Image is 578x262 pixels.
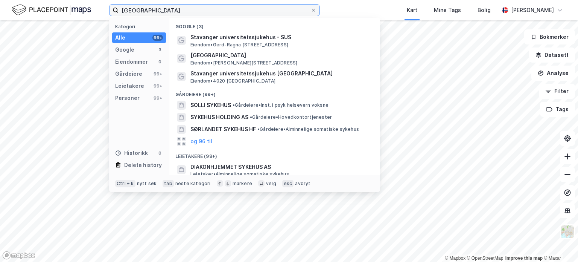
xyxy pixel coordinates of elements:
iframe: Chat Widget [540,226,578,262]
span: SØRLANDET SYKEHUS HF [190,125,256,134]
div: markere [233,181,252,187]
span: Gårdeiere • Hovedkontortjenester [250,114,332,120]
span: • [250,114,252,120]
span: Gårdeiere • Inst. i psyk helsevern voksne [233,102,329,108]
span: Leietaker • Alminnelige somatiske sykehus [190,171,289,177]
div: velg [266,181,276,187]
span: [GEOGRAPHIC_DATA] [190,51,371,60]
div: Google (3) [169,18,380,31]
div: Historikk [115,149,148,158]
a: Mapbox homepage [2,251,35,260]
div: 0 [157,150,163,156]
div: Bolig [478,6,491,15]
img: Z [560,225,575,239]
span: Eiendom • 4020 [GEOGRAPHIC_DATA] [190,78,275,84]
a: Mapbox [445,256,465,261]
div: Eiendommer [115,57,148,66]
div: [PERSON_NAME] [511,6,554,15]
div: Delete history [124,161,162,170]
span: Eiendom • Gerd-Ragna [STREET_ADDRESS] [190,42,288,48]
span: Gårdeiere • Alminnelige somatiske sykehus [257,126,359,132]
div: 99+ [152,71,163,77]
button: Datasett [529,47,575,63]
span: Stavanger universitetssjukehus [GEOGRAPHIC_DATA] [190,69,371,78]
div: Gårdeiere [115,69,142,78]
a: Improve this map [505,256,543,261]
button: og 96 til [190,137,212,146]
div: Personer [115,93,140,103]
div: Leietakere [115,81,144,90]
span: Stavanger universitetssjukehus - SUS [190,33,371,42]
input: Søk på adresse, matrikkel, gårdeiere, leietakere eller personer [119,5,310,16]
div: Alle [115,33,125,42]
div: avbryt [295,181,310,187]
a: OpenStreetMap [467,256,503,261]
div: Kontrollprogram for chat [540,226,578,262]
img: logo.f888ab2527a4732fd821a326f86c7f29.svg [12,3,91,17]
span: SYKEHUS HOLDING AS [190,113,248,122]
div: 99+ [152,83,163,89]
span: DIAKONHJEMMET SYKEHUS AS [190,162,371,172]
div: 0 [157,59,163,65]
button: Analyse [531,66,575,81]
span: • [233,102,235,108]
div: Leietakere (99+) [169,147,380,161]
div: Gårdeiere (99+) [169,86,380,99]
div: Google [115,45,134,54]
button: Filter [539,84,575,99]
div: neste kategori [175,181,211,187]
div: Kart [407,6,417,15]
div: Mine Tags [434,6,461,15]
div: Ctrl + k [115,180,135,187]
button: Bokmerker [524,29,575,44]
div: tab [163,180,174,187]
div: 3 [157,47,163,53]
div: Kategori [115,24,166,29]
span: Eiendom • [PERSON_NAME][STREET_ADDRESS] [190,60,297,66]
div: nytt søk [137,181,157,187]
div: 99+ [152,35,163,41]
span: SOLLI SYKEHUS [190,101,231,110]
span: • [257,126,260,132]
button: Tags [540,102,575,117]
div: esc [282,180,294,187]
div: 99+ [152,95,163,101]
